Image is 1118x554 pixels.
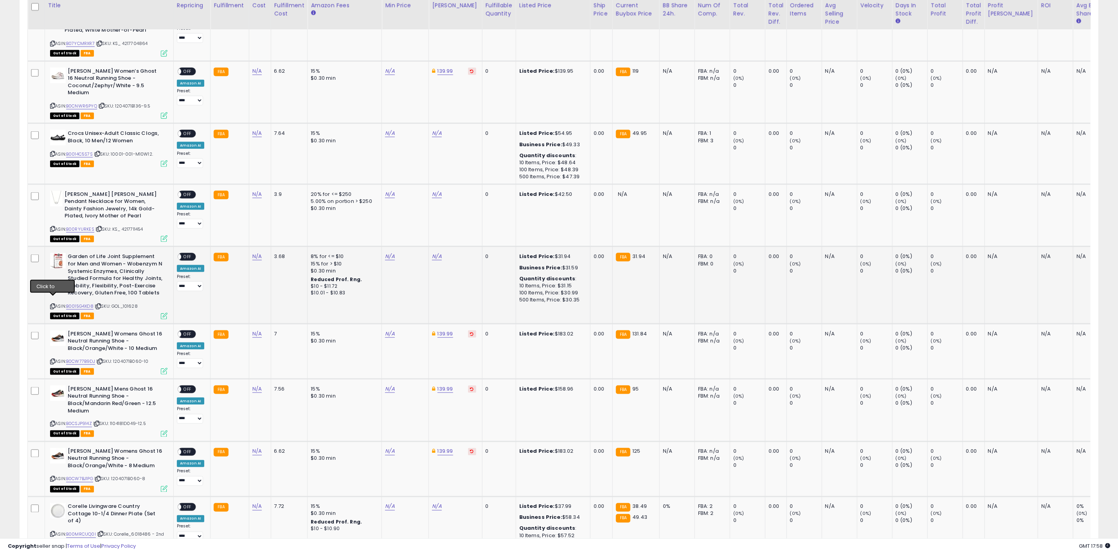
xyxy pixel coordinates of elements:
span: FBA [81,236,94,242]
div: Num of Comp. [698,2,727,18]
div: N/A [663,330,689,337]
div: 0 (0%) [896,191,927,198]
a: B0015G4XD8 [66,303,94,310]
small: (0%) [790,198,801,204]
div: 0.00 [769,68,781,75]
div: 15% [311,68,376,75]
div: Listed Price [519,2,587,10]
small: (0%) [896,138,907,144]
small: Amazon Fees. [311,10,315,17]
div: N/A [1041,253,1067,260]
a: N/A [385,503,394,511]
div: FBM: n/a [698,337,724,344]
span: | SKU: 10001-001-M10W12. [94,151,153,157]
span: FBA [81,161,94,167]
div: 0 [486,330,510,337]
span: OFF [181,254,194,260]
b: Crocs Unisex-Adult Classic Clogs, Black, 10 Men/12 Women [68,130,163,146]
img: 510GTGb7ZaL._SL40_.jpg [50,253,66,269]
div: $10.01 - $10.83 [311,290,376,296]
div: 0 [861,330,892,337]
img: 41Gy08adSTL._SL40_.jpg [50,130,66,145]
div: 0 [790,267,822,274]
b: Listed Price: [519,190,555,198]
div: N/A [1041,330,1067,337]
a: N/A [385,129,394,137]
div: 0 [931,205,963,212]
div: 0 [486,253,510,260]
div: N/A [988,330,1032,337]
div: N/A [663,130,689,137]
a: Terms of Use [67,542,100,550]
div: 0.00 [966,130,979,137]
a: N/A [385,330,394,338]
small: (0%) [896,198,907,204]
a: N/A [252,448,262,455]
span: All listings that are currently out of stock and unavailable for purchase on Amazon [50,50,79,57]
a: N/A [385,253,394,260]
div: N/A [1041,68,1067,75]
b: [PERSON_NAME] Women’s Ghost 16 Neutral Running Shoe - Coconut/Zephyr/White - 9.5 Medium [68,68,163,99]
b: Garden of Life Joint Supplement for Men and Women - Wobenzym N Systemic Enzymes, Clinically Studi... [68,253,163,298]
img: 41nZfrp2qeL._SL40_.jpg [50,330,66,346]
small: (0%) [733,75,744,81]
b: Business Price: [519,264,562,271]
div: 0 [733,253,765,260]
div: 20% for <= $250 [311,191,376,198]
small: (0%) [733,338,744,344]
a: N/A [252,503,262,511]
small: (0%) [861,138,871,144]
div: $0.30 min [311,205,376,212]
small: (0%) [931,138,942,144]
div: 0 [790,144,822,151]
div: Preset: [177,26,204,43]
div: $54.95 [519,130,584,137]
a: B0CNWR6PYQ [66,103,97,109]
div: ASIN: [50,5,167,56]
div: 0.00 [966,253,979,260]
a: B0CSJP914Z [66,421,92,427]
div: 0.00 [966,330,979,337]
div: ASIN: [50,68,167,118]
img: 41nZfrp2qeL._SL40_.jpg [50,448,66,464]
div: 0 [861,68,892,75]
span: N/A [618,190,627,198]
div: 0 [861,253,892,260]
div: N/A [825,191,851,198]
a: N/A [252,253,262,260]
div: N/A [1077,330,1102,337]
span: FBA [81,50,94,57]
div: 0 [931,267,963,274]
div: Amazon AI [177,342,204,350]
img: 41MKlanf8jL._SL40_.jpg [50,68,66,83]
div: 0.00 [594,130,607,137]
div: Total Rev. Diff. [769,2,783,26]
div: FBA: n/a [698,191,724,198]
a: N/A [432,129,441,137]
div: [PERSON_NAME] [432,2,479,10]
div: 0 [931,330,963,337]
span: All listings that are currently out of stock and unavailable for purchase on Amazon [50,236,79,242]
div: Current Buybox Price [616,2,656,18]
div: $139.95 [519,68,584,75]
a: N/A [252,330,262,338]
b: Listed Price: [519,67,555,75]
div: FBA: n/a [698,330,724,337]
div: N/A [988,68,1032,75]
span: FBA [81,113,94,119]
div: Amazon AI [177,80,204,87]
span: FBA [81,313,94,319]
div: N/A [663,253,689,260]
div: Preset: [177,274,204,292]
div: 3.9 [274,191,302,198]
div: Total Rev. [733,2,762,18]
div: Days In Stock [896,2,924,18]
div: Total Profit Diff. [966,2,981,26]
div: Fulfillable Quantity [486,2,513,18]
a: N/A [385,190,394,198]
div: 0 [861,130,892,137]
div: 0 [790,82,822,89]
div: 0 [733,205,765,212]
div: 500 Items, Price: $30.35 [519,296,584,303]
small: (0%) [733,198,744,204]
